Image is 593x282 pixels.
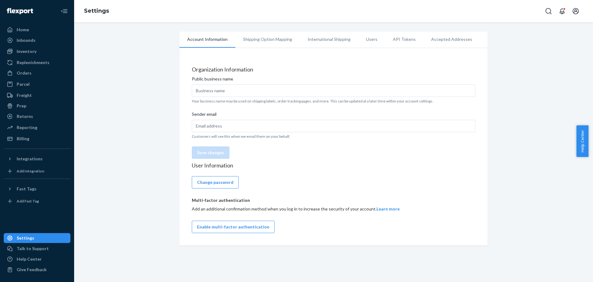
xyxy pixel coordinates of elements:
input: Public business name [192,85,475,97]
p: Your business name may be used on shipping labels, order tracking pages, and more. This can be up... [192,98,475,104]
a: Settings [4,233,70,243]
div: Add Fast Tag [17,198,39,204]
div: Give Feedback [17,267,47,273]
div: Freight [17,92,32,98]
button: Integrations [4,154,70,164]
p: Multi-factor authentication [192,197,250,203]
p: Customers will see this when we email them on your behalf. [192,134,475,139]
a: Orders [4,68,70,78]
li: International Shipping [300,32,358,47]
div: Returns [17,113,33,119]
div: Parcel [17,81,30,87]
div: Fast Tags [17,186,36,192]
div: Inbounds [17,37,36,43]
span: Public business name [192,76,233,85]
a: Returns [4,111,70,121]
div: Billing [17,136,29,142]
input: Sender email [192,120,475,132]
button: Open account menu [570,5,582,17]
button: Give Feedback [4,265,70,275]
button: Learn more [376,206,400,212]
a: Add Integration [4,166,70,176]
button: Open Search Box [542,5,555,17]
li: Shipping Option Mapping [235,32,300,47]
button: Fast Tags [4,184,70,194]
a: Inbounds [4,35,70,45]
li: Accepted Addresses [423,32,480,47]
a: Reporting [4,123,70,132]
div: Home [17,27,29,33]
div: Inventory [17,48,36,54]
div: Help Center [17,256,42,262]
img: Flexport logo [7,8,33,14]
button: Enable multi-factor authentication [192,221,275,233]
h4: User Information [192,163,475,169]
li: Account Information [179,32,235,48]
h4: Organization Information [192,67,475,73]
a: Freight [4,90,70,100]
div: Add an additional confirmation method when you log in to increase the security of your account. [192,206,475,212]
button: Help Center [576,125,588,157]
button: Save changes [192,146,229,159]
span: Sender email [192,111,217,120]
a: Add Fast Tag [4,196,70,206]
li: Users [358,32,385,47]
li: API Tokens [385,32,423,47]
a: Replenishments [4,58,70,67]
button: Close Navigation [58,5,70,17]
a: Parcel [4,79,70,89]
a: Billing [4,134,70,144]
div: Settings [17,235,34,241]
div: Reporting [17,124,37,131]
div: Integrations [17,156,43,162]
ol: breadcrumbs [79,2,114,20]
div: Orders [17,70,32,76]
div: Talk to Support [17,245,49,252]
a: Talk to Support [4,244,70,254]
button: Open notifications [556,5,568,17]
a: Settings [84,7,109,14]
a: Inventory [4,46,70,56]
a: Home [4,25,70,35]
a: Prep [4,101,70,111]
div: Prep [17,103,26,109]
div: Replenishments [17,59,49,66]
a: Help Center [4,254,70,264]
button: Change password [192,176,239,189]
div: Add Integration [17,168,44,174]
